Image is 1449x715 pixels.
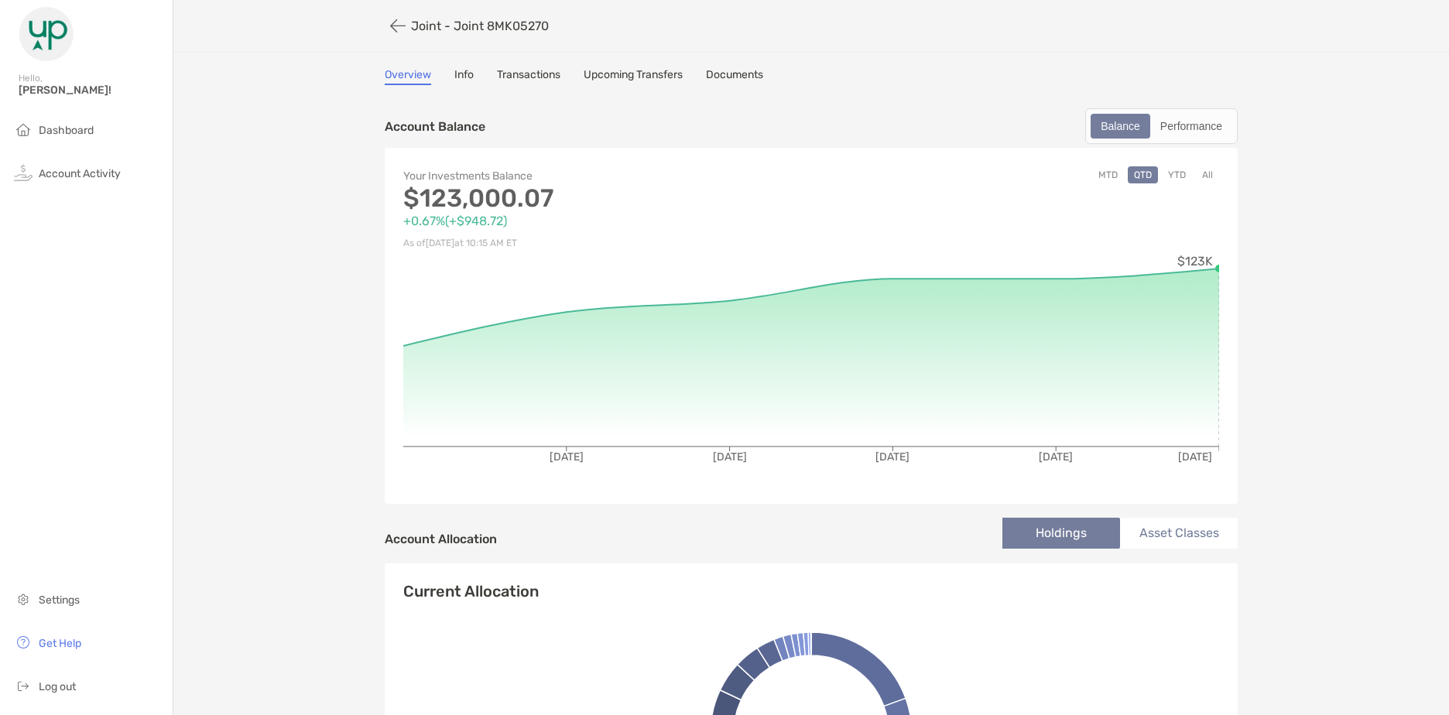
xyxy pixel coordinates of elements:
[713,450,747,464] tspan: [DATE]
[1002,518,1120,549] li: Holdings
[39,637,81,650] span: Get Help
[411,19,549,33] p: Joint - Joint 8MK05270
[1085,108,1238,144] div: segmented control
[1178,450,1212,464] tspan: [DATE]
[385,532,497,546] h4: Account Allocation
[497,68,560,85] a: Transactions
[39,594,80,607] span: Settings
[39,167,121,180] span: Account Activity
[403,166,811,186] p: Your Investments Balance
[14,120,33,139] img: household icon
[19,84,163,97] span: [PERSON_NAME]!
[1128,166,1158,183] button: QTD
[1092,166,1124,183] button: MTD
[39,124,94,137] span: Dashboard
[706,68,763,85] a: Documents
[403,211,811,231] p: +0.67% ( +$948.72 )
[14,633,33,652] img: get-help icon
[403,189,811,208] p: $123,000.07
[1039,450,1073,464] tspan: [DATE]
[454,68,474,85] a: Info
[19,6,74,62] img: Zoe Logo
[39,680,76,693] span: Log out
[403,582,539,600] h4: Current Allocation
[1162,166,1192,183] button: YTD
[1092,115,1149,137] div: Balance
[1177,254,1213,269] tspan: $123K
[385,68,431,85] a: Overview
[875,450,909,464] tspan: [DATE]
[14,590,33,608] img: settings icon
[14,676,33,695] img: logout icon
[550,450,584,464] tspan: [DATE]
[1152,115,1231,137] div: Performance
[403,234,811,253] p: As of [DATE] at 10:15 AM ET
[1196,166,1219,183] button: All
[584,68,683,85] a: Upcoming Transfers
[1120,518,1238,549] li: Asset Classes
[385,117,485,136] p: Account Balance
[14,163,33,182] img: activity icon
